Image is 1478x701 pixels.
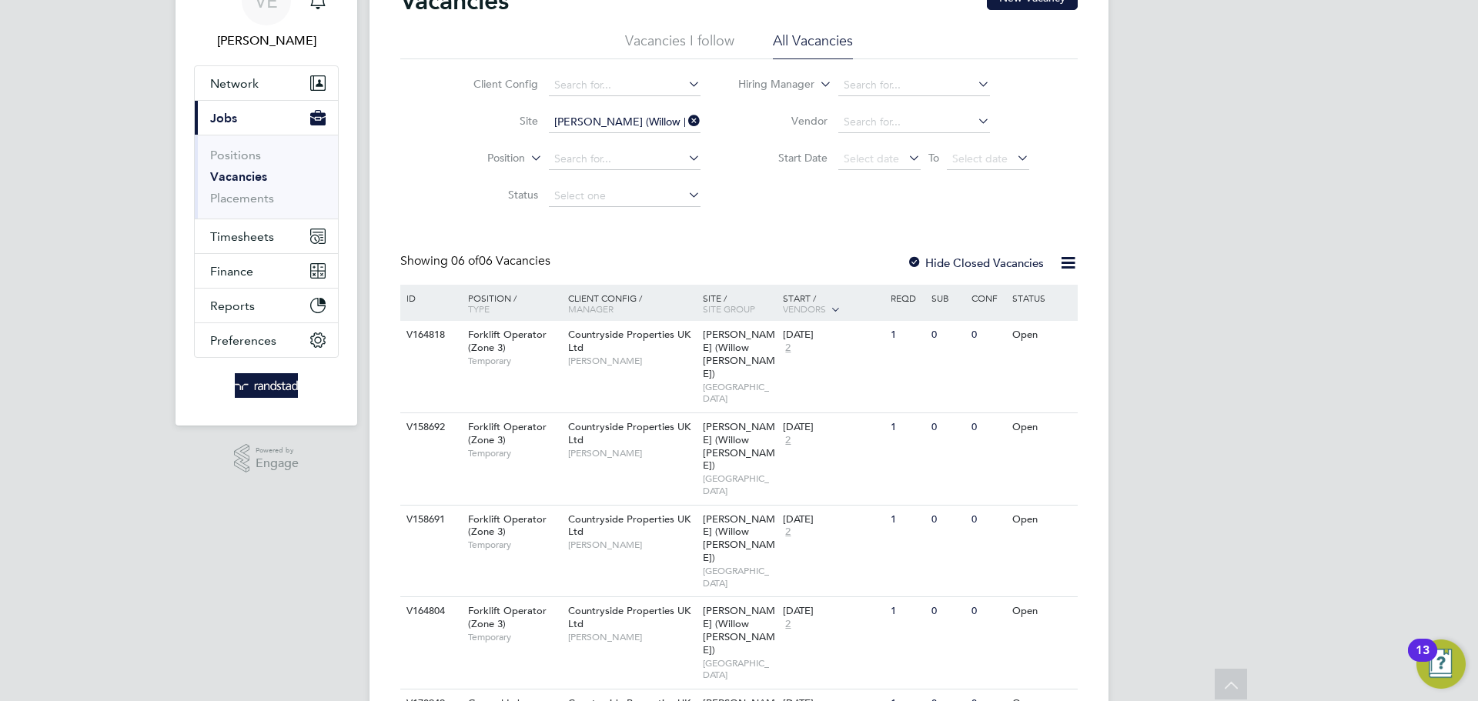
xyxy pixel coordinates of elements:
[568,512,691,539] span: Countryside Properties UK Ltd
[703,604,775,656] span: [PERSON_NAME] (Willow [PERSON_NAME])
[968,597,1008,626] div: 0
[450,188,538,202] label: Status
[726,77,814,92] label: Hiring Manager
[210,299,255,313] span: Reports
[468,328,547,354] span: Forklift Operator (Zone 3)
[468,355,560,367] span: Temporary
[838,112,990,133] input: Search for...
[625,32,734,59] li: Vacancies I follow
[210,76,259,91] span: Network
[924,148,944,168] span: To
[195,135,338,219] div: Jobs
[1008,413,1075,442] div: Open
[968,506,1008,534] div: 0
[468,631,560,643] span: Temporary
[783,302,826,315] span: Vendors
[783,434,793,447] span: 2
[450,114,538,128] label: Site
[210,333,276,348] span: Preferences
[568,355,695,367] span: [PERSON_NAME]
[703,512,775,565] span: [PERSON_NAME] (Willow [PERSON_NAME])
[195,219,338,253] button: Timesheets
[568,539,695,551] span: [PERSON_NAME]
[564,285,699,322] div: Client Config /
[195,66,338,100] button: Network
[1416,650,1430,670] div: 13
[195,101,338,135] button: Jobs
[703,472,776,496] span: [GEOGRAPHIC_DATA]
[887,285,927,311] div: Reqd
[210,264,253,279] span: Finance
[703,565,776,589] span: [GEOGRAPHIC_DATA]
[1008,597,1075,626] div: Open
[1008,321,1075,349] div: Open
[703,657,776,681] span: [GEOGRAPHIC_DATA]
[928,321,968,349] div: 0
[210,229,274,244] span: Timesheets
[783,421,883,434] div: [DATE]
[451,253,479,269] span: 06 of
[210,191,274,205] a: Placements
[928,597,968,626] div: 0
[783,526,793,539] span: 2
[468,604,547,630] span: Forklift Operator (Zone 3)
[456,285,564,322] div: Position /
[568,604,691,630] span: Countryside Properties UK Ltd
[210,111,237,125] span: Jobs
[838,75,990,96] input: Search for...
[403,321,456,349] div: V164818
[195,323,338,357] button: Preferences
[568,302,614,315] span: Manager
[549,185,701,207] input: Select one
[703,328,775,380] span: [PERSON_NAME] (Willow [PERSON_NAME])
[887,413,927,442] div: 1
[928,285,968,311] div: Sub
[968,413,1008,442] div: 0
[783,618,793,631] span: 2
[1416,639,1466,689] button: Open Resource Center, 13 new notifications
[468,420,547,446] span: Forklift Operator (Zone 3)
[194,373,339,398] a: Go to home page
[928,506,968,534] div: 0
[468,302,490,315] span: Type
[468,539,560,551] span: Temporary
[568,631,695,643] span: [PERSON_NAME]
[403,597,456,626] div: V164804
[699,285,780,322] div: Site /
[968,285,1008,311] div: Conf
[968,321,1008,349] div: 0
[549,112,701,133] input: Search for...
[703,420,775,472] span: [PERSON_NAME] (Willow [PERSON_NAME])
[739,151,828,165] label: Start Date
[887,506,927,534] div: 1
[928,413,968,442] div: 0
[235,373,299,398] img: randstad-logo-retina.png
[549,75,701,96] input: Search for...
[210,169,267,184] a: Vacancies
[1008,285,1075,311] div: Status
[907,255,1044,270] label: Hide Closed Vacancies
[403,285,456,311] div: ID
[210,148,261,162] a: Positions
[468,447,560,459] span: Temporary
[783,605,883,618] div: [DATE]
[400,253,553,269] div: Showing
[844,152,899,165] span: Select date
[256,444,299,457] span: Powered by
[403,413,456,442] div: V158692
[887,597,927,626] div: 1
[568,328,691,354] span: Countryside Properties UK Ltd
[450,77,538,91] label: Client Config
[773,32,853,59] li: All Vacancies
[468,512,547,539] span: Forklift Operator (Zone 3)
[952,152,1008,165] span: Select date
[234,444,299,473] a: Powered byEngage
[451,253,550,269] span: 06 Vacancies
[703,381,776,405] span: [GEOGRAPHIC_DATA]
[549,149,701,170] input: Search for...
[568,447,695,459] span: [PERSON_NAME]
[1008,506,1075,534] div: Open
[195,289,338,322] button: Reports
[195,254,338,288] button: Finance
[887,321,927,349] div: 1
